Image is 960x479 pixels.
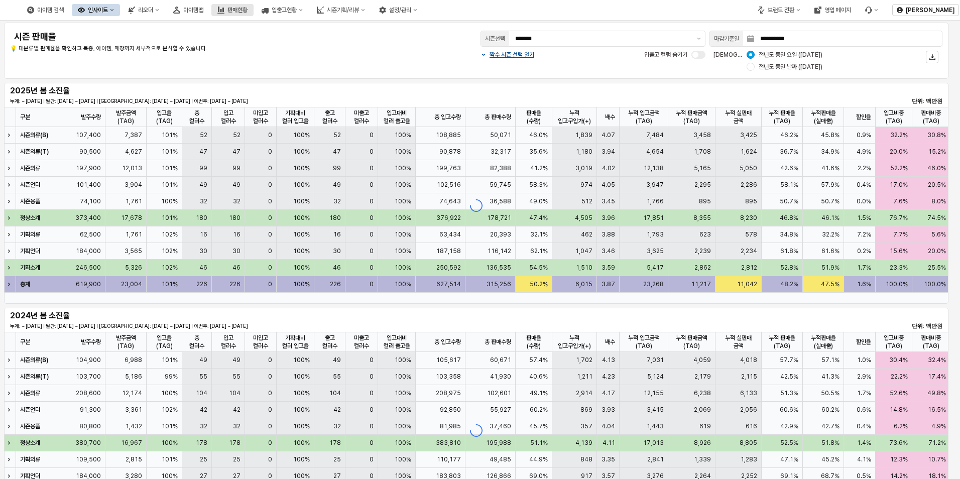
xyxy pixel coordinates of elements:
button: 입출고현황 [256,4,309,16]
p: [PERSON_NAME] [906,6,954,14]
button: 시즌기획/리뷰 [311,4,371,16]
div: 마감기준일 [714,34,739,44]
span: [DEMOGRAPHIC_DATA] 기준: [713,51,794,58]
span: 전년도 동일 요일 ([DATE]) [759,51,822,59]
p: 누계: ~ [DATE] | 월간: [DATE] ~ [DATE] | [GEOGRAPHIC_DATA]: [DATE] ~ [DATE] | 이번주: [DATE] ~ [DATE] [10,97,632,105]
button: 영업 페이지 [808,4,857,16]
div: 브랜드 전환 [768,7,794,14]
p: 💡 대분류별 판매율을 확인하고 복종, 아이템, 매장까지 세부적으로 분석할 수 있습니다. [10,45,399,53]
div: 판매현황 [227,7,248,14]
div: 시즌선택 [485,34,505,44]
button: 짝수 시즌 선택 열기 [481,51,534,59]
h5: 2024년 봄 소진율 [10,311,166,321]
h5: 2025년 봄 소진율 [10,86,166,96]
div: 입출고현황 [272,7,297,14]
div: 인사이트 [88,7,108,14]
p: 단위: 백만원 [865,97,942,105]
div: 리오더 [138,7,153,14]
div: 시즌기획/리뷰 [327,7,359,14]
div: 영업 페이지 [824,7,851,14]
button: 아이템맵 [167,4,209,16]
div: 아이템맵 [183,7,203,14]
span: 입출고 컬럼 숨기기 [644,51,687,58]
button: 인사이트 [72,4,120,16]
h4: 시즌 판매율 [14,32,395,42]
p: 누계: ~ [DATE] | 월간: [DATE] ~ [DATE] | [GEOGRAPHIC_DATA]: [DATE] ~ [DATE] | 이번주: [DATE] ~ [DATE] [10,322,632,330]
p: 짝수 시즌 선택 열기 [490,51,534,59]
button: 아이템 검색 [21,4,70,16]
p: 단위: 백만원 [865,322,942,330]
button: 제안 사항 표시 [693,31,705,46]
button: [PERSON_NAME] [892,4,959,16]
div: 아이템 검색 [37,7,64,14]
button: 리오더 [122,4,165,16]
button: 설정/관리 [373,4,423,16]
button: 브랜드 전환 [752,4,806,16]
span: 전년도 동일 날짜 ([DATE]) [759,63,822,71]
div: 버그 제보 및 기능 개선 요청 [859,4,884,16]
button: 판매현황 [211,4,254,16]
div: 설정/관리 [389,7,411,14]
